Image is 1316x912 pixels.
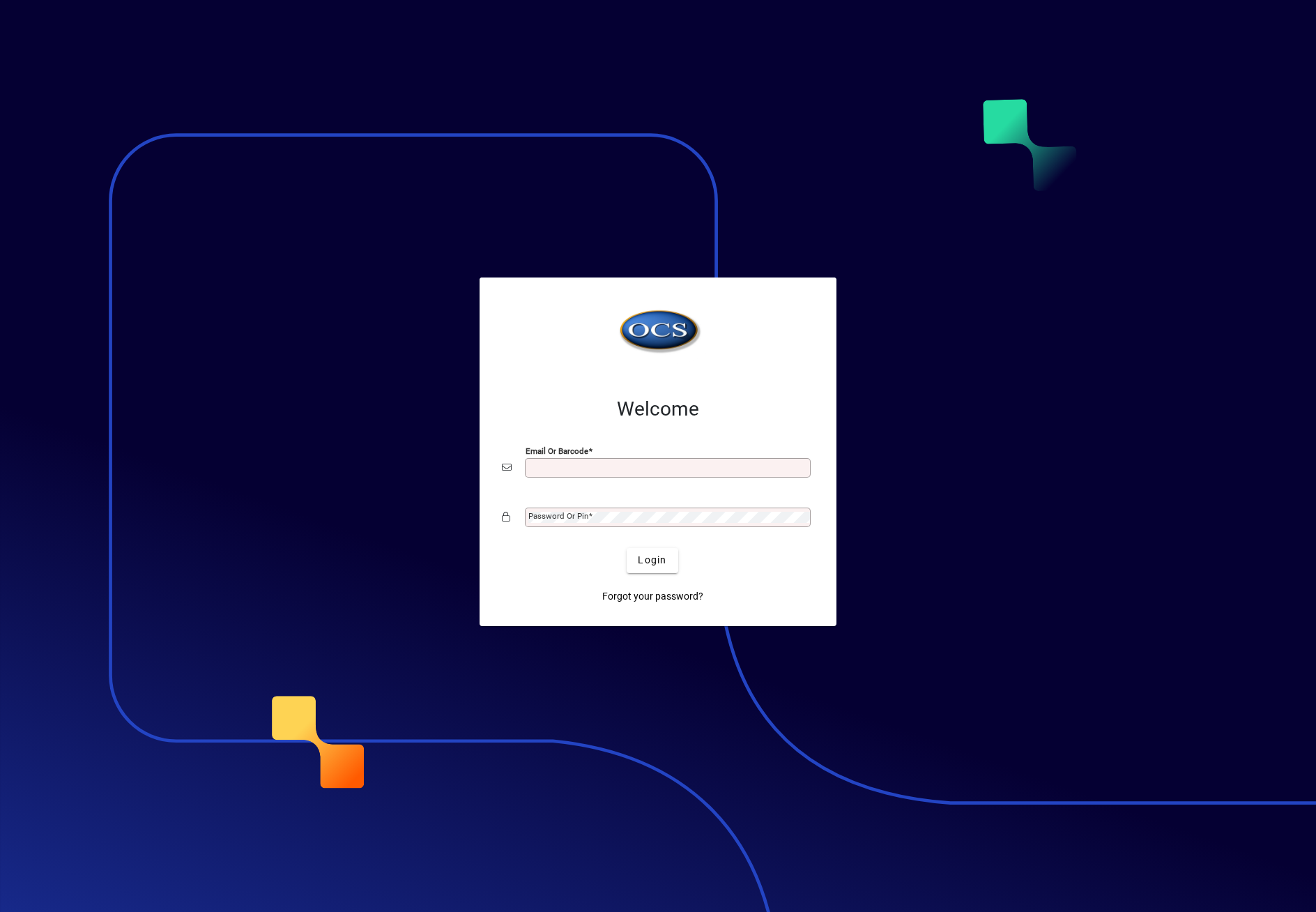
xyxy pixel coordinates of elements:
[597,584,709,609] a: Forgot your password?
[502,397,814,421] h2: Welcome
[526,446,588,455] mat-label: Email or Barcode
[602,589,703,604] span: Forgot your password?
[528,511,588,521] mat-label: Password or Pin
[627,548,678,573] button: Login
[638,553,666,568] span: Login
